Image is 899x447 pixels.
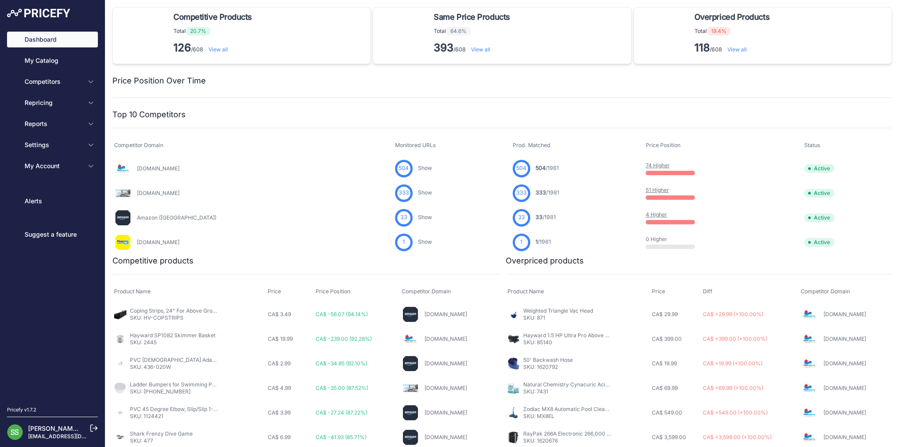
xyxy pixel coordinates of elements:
[7,193,98,209] a: Alerts
[130,381,262,388] a: Ladder Bumpers for Swimming Pool Ladder (Set of 2)
[703,385,763,391] span: CA$ +69.99 (+100.00%)
[652,288,665,295] span: Price
[424,311,467,317] a: [DOMAIN_NAME]
[137,190,180,196] a: [DOMAIN_NAME]
[400,213,407,222] span: 33
[523,332,672,339] a: Hayward 1.5 HP Ultra Pro Above Ground Pool Pump SP2295
[471,46,490,53] a: View all
[130,364,218,371] p: SKU: 436-020W
[536,214,543,220] span: 33
[130,388,218,395] p: SKU: [PHONE_NUMBER]
[268,335,293,342] span: CA$ 19.99
[523,413,611,420] p: SKU: MX8EL
[646,142,680,148] span: Price Position
[804,213,834,222] span: Active
[130,413,218,420] p: SKU: 1124421
[130,430,193,437] a: Shark Frenzy Dive Game
[823,335,866,342] a: [DOMAIN_NAME]
[536,165,559,171] a: 504/1981
[652,311,678,317] span: CA$ 29.99
[173,11,252,23] span: Competitive Products
[516,189,527,197] span: 333
[25,141,82,149] span: Settings
[520,238,522,246] span: 1
[112,75,206,87] h2: Price Position Over Time
[804,238,834,247] span: Active
[130,339,216,346] p: SKU: 2445
[399,164,409,173] span: 504
[424,434,467,440] a: [DOMAIN_NAME]
[7,95,98,111] button: Repricing
[7,137,98,153] button: Settings
[7,53,98,68] a: My Catalog
[707,27,731,36] span: 19.4%
[703,335,767,342] span: CA$ +399.00 (+100.00%)
[130,314,218,321] p: SKU: HV-COPSTRIPS
[316,311,368,317] span: CA$ -56.07 (94.14%)
[694,41,773,55] p: /608
[703,360,762,367] span: CA$ +19.99 (+100.00%)
[703,311,763,317] span: CA$ +29.99 (+100.00%)
[536,189,559,196] a: 333/1981
[418,189,432,196] a: Show
[268,288,281,295] span: Price
[823,409,866,416] a: [DOMAIN_NAME]
[7,32,98,396] nav: Sidebar
[268,409,291,416] span: CA$ 3.99
[25,119,82,128] span: Reports
[395,142,436,148] span: Monitored URLs
[137,214,216,221] a: Amazon ([GEOGRAPHIC_DATA])
[652,385,678,391] span: CA$ 69.99
[507,288,544,295] span: Product Name
[418,165,432,171] a: Show
[7,406,36,414] div: Pricefy v1.7.2
[523,430,741,437] a: RayPak 266A Electronic 266,000 BTU Natural Gas Heater With Cupro Nickel Exchanger
[25,98,82,107] span: Repricing
[418,214,432,220] a: Show
[418,238,432,245] a: Show
[402,288,451,295] span: Competitor Domain
[268,311,291,317] span: CA$ 3.49
[112,255,194,267] h2: Competitive products
[646,236,702,243] p: 0 Higher
[137,165,180,172] a: [DOMAIN_NAME]
[434,41,513,55] p: /608
[506,255,584,267] h2: Overpriced products
[424,385,467,391] a: [DOMAIN_NAME]
[130,307,259,314] a: Coping Strips, 24" For Above Ground Overlap Liners
[137,239,180,245] a: [DOMAIN_NAME]
[518,213,525,222] span: 33
[703,288,712,295] span: Diff
[646,162,670,169] a: 74 Higher
[112,108,186,121] h2: Top 10 Competitors
[114,142,163,148] span: Competitor Domain
[130,406,252,412] a: PVC 45 Degree Elbow, Slip/Slip 1-1/2 in - 417-015
[403,238,405,246] span: 1
[7,158,98,174] button: My Account
[694,41,710,54] strong: 118
[434,41,453,54] strong: 393
[536,238,551,245] a: 1/1981
[703,409,768,416] span: CA$ +549.00 (+100.00%)
[434,11,510,23] span: Same Price Products
[652,434,686,440] span: CA$ 3,599.00
[523,388,611,395] p: SKU: 7431
[703,434,772,440] span: CA$ +3,599.00 (+100.00%)
[446,27,471,36] span: 64.6%
[652,409,682,416] span: CA$ 549.00
[316,385,368,391] span: CA$ -35.00 (87.52%)
[694,27,773,36] p: Total
[823,434,866,440] a: [DOMAIN_NAME]
[268,434,291,440] span: CA$ 6.99
[7,227,98,242] a: Suggest a feature
[694,11,770,23] span: Overpriced Products
[268,360,291,367] span: CA$ 2.99
[424,409,467,416] a: [DOMAIN_NAME]
[130,332,216,339] a: Hayward SP1082 Skimmer Basket
[268,385,291,391] span: CA$ 4.99
[316,434,367,440] span: CA$ -41.93 (85.71%)
[209,46,228,53] a: View all
[114,288,151,295] span: Product Name
[130,437,193,444] p: SKU: 477
[130,357,284,363] a: PVC [DEMOGRAPHIC_DATA] Adapter, MPT/Slip 2 in - 436-020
